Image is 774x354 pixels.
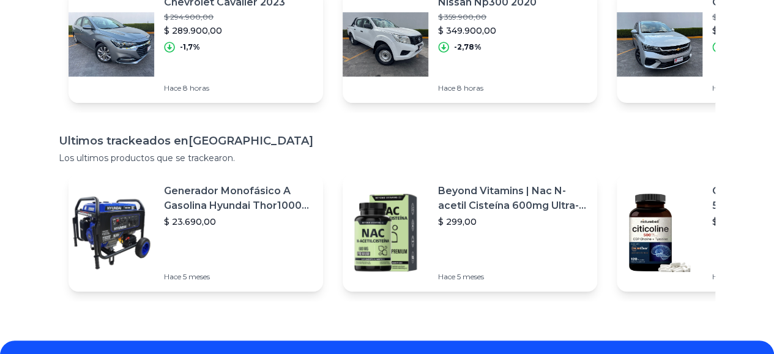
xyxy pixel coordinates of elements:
[438,24,537,37] p: $ 349.900,00
[164,83,285,93] p: Hace 8 horas
[164,272,313,282] p: Hace 5 meses
[164,24,285,37] p: $ 289.900,00
[438,272,587,282] p: Hace 5 meses
[59,152,715,164] p: Los ultimos productos que se trackearon.
[438,216,587,228] p: $ 299,00
[69,1,154,87] img: Featured image
[180,42,200,52] p: -1,7%
[69,190,154,276] img: Featured image
[438,83,537,93] p: Hace 8 horas
[164,216,313,228] p: $ 23.690,00
[164,12,285,22] p: $ 294.900,00
[343,174,597,292] a: Featured imageBeyond Vitamins | Nac N-acetil Cisteína 600mg Ultra-premium Con Inulina De Agave (p...
[438,184,587,213] p: Beyond Vitamins | Nac N-acetil Cisteína 600mg Ultra-premium Con Inulina De Agave (prebiótico Natu...
[617,1,702,87] img: Featured image
[617,190,702,276] img: Featured image
[343,1,428,87] img: Featured image
[69,174,323,292] a: Featured imageGenerador Monofásico A Gasolina Hyundai Thor10000 P 11.5 Kw$ 23.690,00Hace 5 meses
[438,12,537,22] p: $ 359.900,00
[343,190,428,276] img: Featured image
[164,184,313,213] p: Generador Monofásico A Gasolina Hyundai Thor10000 P 11.5 Kw
[59,132,715,149] h1: Ultimos trackeados en [GEOGRAPHIC_DATA]
[454,42,482,52] p: -2,78%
